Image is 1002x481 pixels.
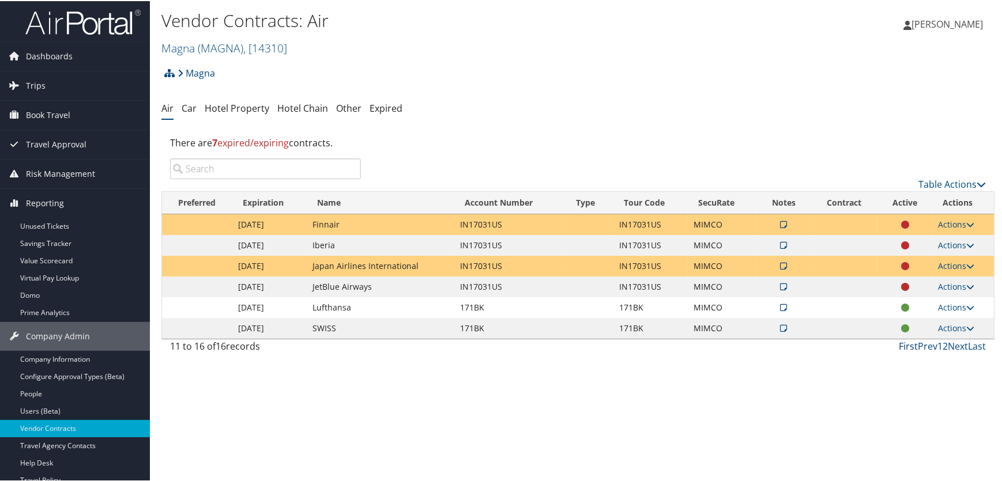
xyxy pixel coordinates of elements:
td: [DATE] [232,213,307,234]
td: Finnair [307,213,454,234]
th: Account Number: activate to sort column ascending [455,191,566,213]
th: Actions [933,191,994,213]
a: Other [336,101,361,113]
th: Tour Code: activate to sort column ascending [613,191,688,213]
td: 171BK [613,317,688,338]
td: IN17031US [613,234,688,255]
span: Reporting [26,188,64,217]
div: 11 to 16 of records [170,338,361,358]
a: Prev [918,339,937,351]
a: Actions [939,259,975,270]
a: 2 [943,339,948,351]
span: Trips [26,70,46,99]
td: IN17031US [613,255,688,275]
td: SWISS [307,317,454,338]
span: , [ 14310 ] [243,39,287,55]
span: ( MAGNA ) [198,39,243,55]
span: Risk Management [26,158,95,187]
td: JetBlue Airways [307,275,454,296]
span: Travel Approval [26,129,86,158]
th: Preferred: activate to sort column ascending [162,191,232,213]
a: Table Actions [918,177,986,190]
img: airportal-logo.png [25,7,141,35]
th: Active: activate to sort column ascending [877,191,932,213]
td: MIMCO [688,296,757,317]
th: Type: activate to sort column ascending [566,191,613,213]
td: Lufthansa [307,296,454,317]
th: Name: activate to sort column ascending [307,191,454,213]
span: expired/expiring [212,135,289,148]
td: [DATE] [232,317,307,338]
td: MIMCO [688,213,757,234]
a: Magna [178,60,215,84]
td: IN17031US [455,275,566,296]
td: IN17031US [613,213,688,234]
th: SecuRate: activate to sort column ascending [688,191,757,213]
span: 16 [216,339,226,351]
a: Car [182,101,197,113]
td: MIMCO [688,255,757,275]
th: Notes: activate to sort column ascending [757,191,811,213]
td: 171BK [455,296,566,317]
a: Actions [939,218,975,229]
a: Hotel Chain [277,101,328,113]
td: MIMCO [688,275,757,296]
a: Hotel Property [205,101,269,113]
td: IN17031US [455,213,566,234]
a: Actions [939,280,975,291]
th: Contract: activate to sort column ascending [811,191,877,213]
td: 171BK [455,317,566,338]
span: Dashboards [26,41,73,70]
a: Last [968,339,986,351]
input: Search [170,157,361,178]
a: Expired [370,101,402,113]
span: Company Admin [26,321,90,350]
a: [PERSON_NAME] [903,6,995,40]
td: Iberia [307,234,454,255]
td: [DATE] [232,255,307,275]
a: First [899,339,918,351]
a: Air [161,101,174,113]
a: Magna [161,39,287,55]
td: [DATE] [232,275,307,296]
a: Actions [939,301,975,312]
td: IN17031US [455,234,566,255]
td: MIMCO [688,234,757,255]
td: MIMCO [688,317,757,338]
td: IN17031US [613,275,688,296]
span: [PERSON_NAME] [911,17,983,29]
strong: 7 [212,135,217,148]
div: There are contracts. [161,126,995,157]
a: 1 [937,339,943,351]
td: [DATE] [232,234,307,255]
td: 171BK [613,296,688,317]
td: Japan Airlines International [307,255,454,275]
a: Next [948,339,968,351]
th: Expiration: activate to sort column ascending [232,191,307,213]
h1: Vendor Contracts: Air [161,7,717,32]
td: IN17031US [455,255,566,275]
td: [DATE] [232,296,307,317]
span: Book Travel [26,100,70,128]
a: Actions [939,321,975,332]
a: Actions [939,238,975,249]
